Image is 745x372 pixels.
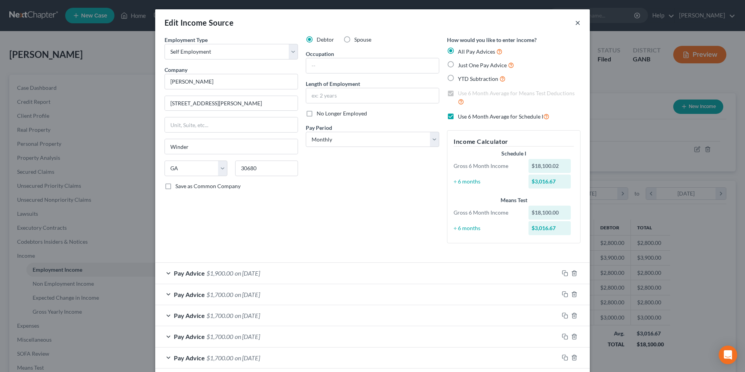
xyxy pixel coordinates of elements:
h5: Income Calculator [454,137,574,147]
span: Pay Advice [174,291,205,298]
div: Edit Income Source [165,17,234,28]
span: $1,700.00 [206,333,233,340]
span: $1,700.00 [206,291,233,298]
span: on [DATE] [235,312,260,319]
span: $1,700.00 [206,312,233,319]
div: $18,100.00 [528,206,571,220]
span: Pay Advice [174,269,205,277]
button: × [575,18,580,27]
div: Open Intercom Messenger [719,346,737,364]
div: $3,016.67 [528,221,571,235]
span: Just One Pay Advice [458,62,507,68]
div: $18,100.02 [528,159,571,173]
span: Pay Period [306,124,332,131]
label: Occupation [306,50,334,58]
input: -- [306,58,439,73]
label: How would you like to enter income? [447,36,537,44]
span: Company [165,66,187,73]
span: YTD Subtraction [458,75,498,82]
span: on [DATE] [235,333,260,340]
input: Unit, Suite, etc... [165,117,298,132]
input: Enter zip... [235,161,298,176]
span: $1,900.00 [206,269,233,277]
span: All Pay Advices [458,48,495,55]
span: No Longer Employed [317,110,367,117]
span: Employment Type [165,37,208,43]
input: Enter city... [165,139,298,154]
span: Pay Advice [174,354,205,362]
span: Use 6 Month Average for Schedule I [458,113,543,120]
span: Save as Common Company [175,183,241,189]
div: ÷ 6 months [450,178,525,185]
span: on [DATE] [235,291,260,298]
span: Pay Advice [174,312,205,319]
label: Length of Employment [306,80,360,88]
div: Means Test [454,196,574,204]
input: ex: 2 years [306,88,439,103]
span: Spouse [354,36,371,43]
span: Pay Advice [174,333,205,340]
span: Debtor [317,36,334,43]
div: Gross 6 Month Income [450,209,525,217]
div: Schedule I [454,150,574,157]
span: Use 6 Month Average for Means Test Deductions [458,90,575,96]
input: Search company by name... [165,74,298,89]
div: Gross 6 Month Income [450,162,525,170]
span: on [DATE] [235,354,260,362]
span: on [DATE] [235,269,260,277]
input: Enter address... [165,96,298,111]
span: $1,700.00 [206,354,233,362]
div: ÷ 6 months [450,224,525,232]
div: $3,016.67 [528,175,571,189]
